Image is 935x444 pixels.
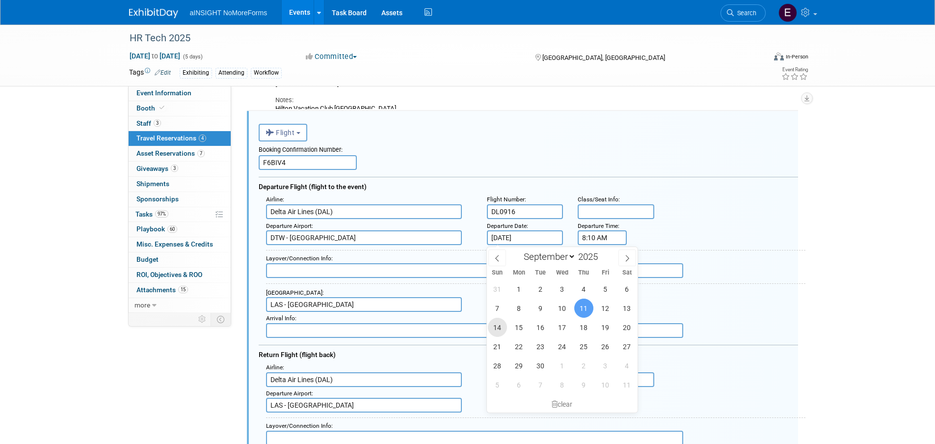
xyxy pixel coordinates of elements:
[487,396,638,413] div: clear
[574,337,593,356] span: September 25, 2025
[487,196,525,203] span: Flight Number
[150,52,160,60] span: to
[136,89,191,97] span: Event Information
[508,270,530,276] span: Mon
[266,289,324,296] small: :
[136,271,202,278] span: ROI, Objectives & ROO
[531,356,550,375] span: September 30, 2025
[616,270,638,276] span: Sat
[509,279,529,299] span: September 1, 2025
[155,210,168,218] span: 97%
[617,356,637,375] span: October 4, 2025
[180,68,212,78] div: Exhibiting
[617,337,637,356] span: September 27, 2025
[596,356,615,375] span: October 3, 2025
[531,318,550,337] span: September 16, 2025
[251,68,282,78] div: Workflow
[129,146,231,161] a: Asset Reservations7
[531,337,550,356] span: September 23, 2025
[487,270,508,276] span: Sun
[553,356,572,375] span: October 1, 2025
[197,150,205,157] span: 7
[126,29,751,47] div: HR Tech 2025
[136,255,159,263] span: Budget
[266,222,313,229] small: :
[266,196,284,203] small: :
[129,101,231,116] a: Booth
[488,279,507,299] span: August 31, 2025
[573,270,594,276] span: Thu
[167,225,177,233] span: 60
[302,52,361,62] button: Committed
[596,279,615,299] span: September 5, 2025
[266,129,295,137] span: Flight
[551,270,573,276] span: Wed
[129,52,181,60] span: [DATE] [DATE]
[259,124,307,141] button: Flight
[136,240,213,248] span: Misc. Expenses & Credits
[576,251,605,262] input: Year
[160,105,164,111] i: Booth reservation complete
[487,196,526,203] small: :
[275,96,752,105] div: Notes:
[129,237,231,252] a: Misc. Expenses & Credits
[266,422,331,429] span: Layover/Connection Info
[530,270,551,276] span: Tue
[487,222,528,229] small: :
[129,162,231,176] a: Giveaways3
[734,9,756,17] span: Search
[136,149,205,157] span: Asset Reservations
[136,104,166,112] span: Booth
[155,69,171,76] a: Edit
[266,196,283,203] span: Airline
[574,375,593,394] span: October 9, 2025
[178,286,188,293] span: 15
[129,298,231,313] a: more
[136,195,179,203] span: Sponsorships
[617,279,637,299] span: September 6, 2025
[129,177,231,192] a: Shipments
[542,54,665,61] span: [GEOGRAPHIC_DATA], [GEOGRAPHIC_DATA]
[266,364,283,371] span: Airline
[266,390,313,397] small: :
[553,279,572,299] span: September 3, 2025
[781,67,808,72] div: Event Rating
[488,356,507,375] span: September 28, 2025
[129,131,231,146] a: Travel Reservations4
[129,252,231,267] a: Budget
[199,135,206,142] span: 4
[596,299,615,318] span: September 12, 2025
[266,364,284,371] small: :
[553,375,572,394] span: October 8, 2025
[194,313,211,326] td: Personalize Event Tab Strip
[778,3,797,22] img: Eric Guimond
[266,255,331,262] span: Layover/Connection Info
[574,356,593,375] span: October 2, 2025
[136,119,161,127] span: Staff
[129,222,231,237] a: Playbook60
[136,286,188,294] span: Attachments
[129,116,231,131] a: Staff3
[171,165,178,172] span: 3
[596,375,615,394] span: October 10, 2025
[553,318,572,337] span: September 17, 2025
[266,255,333,262] small: :
[578,222,619,229] small: :
[266,222,312,229] span: Departure Airport
[134,301,150,309] span: more
[617,318,637,337] span: September 20, 2025
[574,299,593,318] span: September 11, 2025
[488,299,507,318] span: September 7, 2025
[182,54,203,60] span: (5 days)
[129,283,231,298] a: Attachments15
[266,422,333,429] small: :
[553,337,572,356] span: September 24, 2025
[129,268,231,282] a: ROI, Objectives & ROO
[154,119,161,127] span: 3
[594,270,616,276] span: Fri
[129,192,231,207] a: Sponsorships
[129,207,231,222] a: Tasks97%
[509,356,529,375] span: September 29, 2025
[275,105,752,112] div: Hilton Vacation Club [GEOGRAPHIC_DATA]
[531,279,550,299] span: September 2, 2025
